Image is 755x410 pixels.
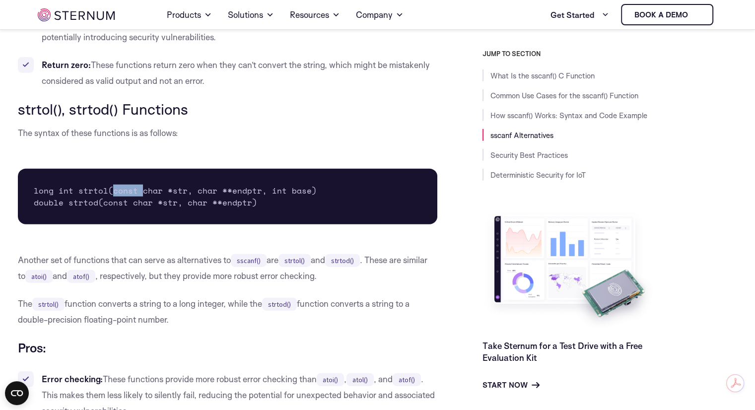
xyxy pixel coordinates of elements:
code: atof() [67,270,95,283]
a: Company [356,1,404,29]
code: strtod() [262,298,297,311]
a: Get Started [550,5,609,25]
a: Security Best Practices [490,150,568,160]
a: What Is the sscanf() C Function [490,71,595,80]
a: Solutions [228,1,274,29]
code: atoi() [25,270,53,283]
a: Take Sternum for a Test Drive with a Free Evaluation Kit [482,341,642,363]
h3: strtol(), strtod() Functions [18,101,438,118]
li: These functions return zero when they can’t convert the string, which might be mistakenly conside... [18,57,438,89]
code: atoi() [317,373,344,386]
h3: JUMP TO SECTION [482,50,738,58]
button: Open CMP widget [5,381,29,405]
code: atof() [393,373,421,386]
a: Book a demo [621,4,713,25]
code: strtod() [325,254,360,267]
code: atol() [346,373,374,386]
a: sscanf Alternatives [490,131,553,140]
h5: Pros: [18,340,438,355]
a: Deterministic Security for IoT [490,170,586,180]
img: Take Sternum for a Test Drive with a Free Evaluation Kit [482,208,656,332]
a: Products [167,1,212,29]
p: The syntax of these functions is as follows: [18,125,438,141]
p: Another set of functions that can serve as alternatives to are and . These are similar to and , r... [18,252,438,284]
img: sternum iot [38,8,115,21]
a: Common Use Cases for the sscanf() Function [490,91,638,100]
code: strtol() [278,254,311,267]
strong: Return zero: [42,60,91,70]
img: sternum iot [692,11,700,19]
code: strtol() [32,298,65,311]
a: Resources [290,1,340,29]
strong: Error checking: [42,374,103,384]
p: The function converts a string to a long integer, while the function converts a string to a doubl... [18,296,438,328]
a: How sscanf() Works: Syntax and Code Example [490,111,647,120]
code: sscanf() [231,254,267,267]
a: Start Now [482,379,540,391]
pre: long int strtol(const char *str, char **endptr, int base) double strtod(const char *str, char **e... [18,169,438,224]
